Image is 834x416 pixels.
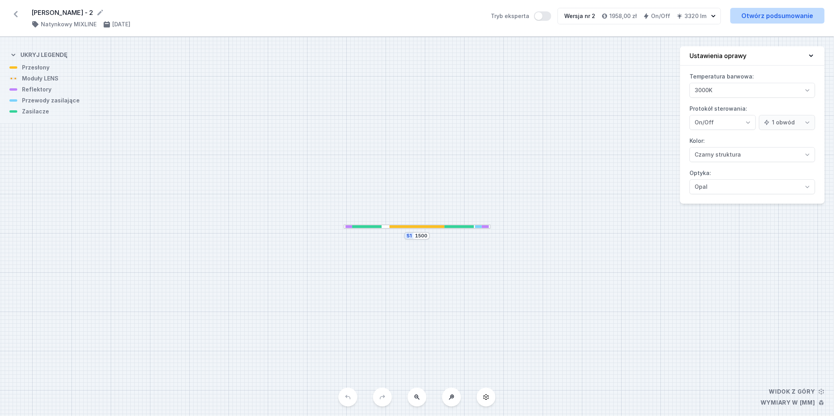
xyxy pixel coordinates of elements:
h4: Ustawienia oprawy [690,51,746,60]
button: Tryb eksperta [534,11,551,21]
label: Tryb eksperta [491,11,551,21]
label: Optyka: [690,167,815,194]
input: Wymiar [mm] [415,233,428,239]
a: Otwórz podsumowanie [730,8,825,24]
h4: 3320 lm [684,12,706,20]
h4: Ukryj legendę [20,51,68,59]
h4: [DATE] [112,20,130,28]
label: Kolor: [690,135,815,162]
button: Ustawienia oprawy [680,46,825,66]
select: Protokół sterowania: [759,115,815,130]
button: Edytuj nazwę projektu [96,9,104,16]
button: Ukryj legendę [9,45,68,64]
h4: Natynkowy MIXLINE [41,20,97,28]
select: Optyka: [690,179,815,194]
select: Protokół sterowania: [690,115,756,130]
label: Temperatura barwowa: [690,70,815,98]
label: Protokół sterowania: [690,102,815,130]
button: Wersja nr 21958,00 złOn/Off3320 lm [558,8,721,24]
h4: On/Off [651,12,670,20]
div: Wersja nr 2 [564,12,595,20]
h4: 1958,00 zł [609,12,637,20]
form: [PERSON_NAME] - 2 [31,8,481,17]
select: Kolor: [690,147,815,162]
select: Temperatura barwowa: [690,83,815,98]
